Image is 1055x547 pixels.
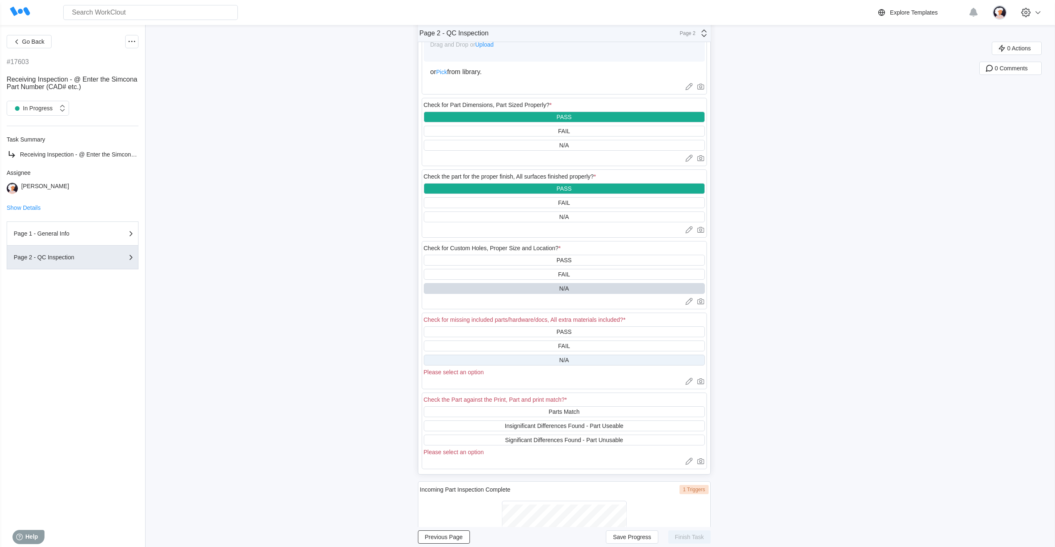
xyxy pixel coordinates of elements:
[675,30,696,36] div: Page 2
[7,76,137,90] span: Receiving Inspection - @ Enter the Simcona Part Number (CAD# etc.)
[558,128,570,134] div: FAIL
[890,9,938,16] div: Explore Templates
[7,58,29,66] div: #17603
[424,316,626,323] div: Check for missing included parts/hardware/docs, All extra materials included?
[7,246,138,269] button: Page 2 - QC Inspection
[21,183,69,194] div: [PERSON_NAME]
[11,102,53,114] div: In Progress
[992,42,1042,55] button: 0 Actions
[7,149,138,159] a: Receiving Inspection - @ Enter the Simcona Part Number (CAD# etc.)
[556,328,571,335] div: PASS
[995,65,1028,71] span: 0 Comments
[430,68,698,76] div: or from library.
[559,142,569,149] div: N/A
[22,39,44,45] span: Go Back
[556,114,571,120] div: PASS
[7,35,52,48] button: Go Back
[430,41,494,48] span: Drag and Drop or
[424,449,705,455] div: Please select an option
[558,199,570,206] div: FAIL
[668,530,711,544] button: Finish Task
[424,396,567,403] div: Check the Part against the Print, Part and print match?
[14,254,97,260] div: Page 2 - QC Inspection
[420,30,489,37] div: Page 2 - QC Inspection
[7,136,138,143] div: Task Summary
[436,69,447,75] span: Pick
[424,102,552,108] div: Check for Part Dimensions, Part Sized Properly?
[559,357,569,363] div: N/A
[556,257,571,264] div: PASS
[558,271,570,278] div: FAIL
[425,534,463,540] span: Previous Page
[979,62,1042,75] button: 0 Comments
[7,221,138,246] button: Page 1 - General Info
[63,5,238,20] input: Search WorkClout
[14,231,97,236] div: Page 1 - General Info
[7,183,18,194] img: user-4.png
[475,41,494,48] span: Upload
[418,530,470,544] button: Previous Page
[559,214,569,220] div: N/A
[606,530,658,544] button: Save Progress
[505,437,623,443] div: Significant Differences Found - Part Unusable
[424,369,705,375] div: Please select an option
[556,185,571,192] div: PASS
[877,7,964,17] a: Explore Templates
[7,205,41,211] button: Show Details
[675,534,704,540] span: Finish Task
[420,486,511,493] div: Incoming Part Inspection Complete
[7,169,138,176] div: Assignee
[613,534,651,540] span: Save Progress
[1007,45,1031,51] span: 0 Actions
[993,5,1007,20] img: user-4.png
[505,423,623,429] div: Insignificant Differences Found - Part Useable
[558,343,570,349] div: FAIL
[424,173,596,180] div: Check the part for the proper finish, All surfaces finished properly?
[424,245,561,251] div: Check for Custom Holes, Proper Size and Location?
[549,408,580,415] div: Parts Match
[559,285,569,292] div: N/A
[20,151,201,158] span: Receiving Inspection - @ Enter the Simcona Part Number (CAD# etc.)
[679,485,708,494] div: 1 Triggers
